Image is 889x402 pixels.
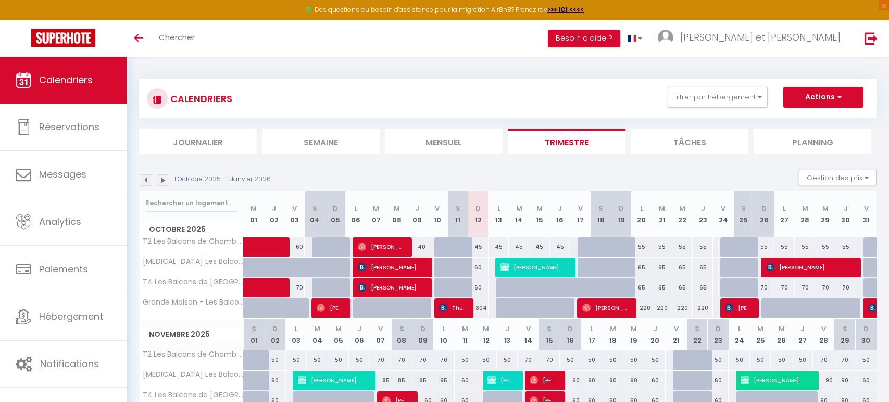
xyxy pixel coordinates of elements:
div: 60 [455,371,476,390]
div: 60 [468,278,489,297]
div: 65 [652,258,672,277]
th: 13 [497,319,518,350]
th: 03 [284,191,305,237]
div: 60 [468,258,489,277]
div: 90 [813,371,834,390]
span: [PERSON_NAME] [530,370,557,390]
abbr: M [610,324,616,334]
button: Gestion des prix [799,170,877,185]
div: 50 [623,350,645,370]
div: 60 [560,371,581,390]
div: 45 [468,237,489,257]
img: logout [865,32,878,45]
th: 10 [433,319,455,350]
th: 08 [386,191,407,237]
span: Notifications [40,357,99,370]
div: 50 [455,350,476,370]
div: 55 [652,237,672,257]
div: 70 [370,350,392,370]
div: 70 [518,350,539,370]
abbr: S [312,204,317,213]
th: 01 [244,319,265,350]
abbr: L [354,204,357,213]
abbr: L [497,204,500,213]
span: Calendriers [39,73,93,86]
li: Semaine [262,129,380,154]
div: 85 [370,371,392,390]
abbr: M [779,324,785,334]
div: 60 [265,371,286,390]
div: 55 [754,237,774,257]
abbr: D [863,324,869,334]
th: 14 [518,319,539,350]
div: 65 [631,258,652,277]
th: 06 [349,319,370,350]
div: 50 [307,350,328,370]
span: T2 Les Balcons de Chambéry [141,350,245,358]
abbr: M [802,204,808,213]
button: Actions [783,87,863,108]
a: Chercher [151,20,203,57]
div: 50 [286,350,307,370]
abbr: L [738,324,741,334]
abbr: S [252,324,256,334]
th: 23 [693,191,713,237]
th: 07 [366,191,386,237]
div: 55 [693,237,713,257]
th: 21 [652,191,672,237]
abbr: V [721,204,725,213]
th: 14 [509,191,529,237]
span: T4 Les Balcons de [GEOGRAPHIC_DATA] [141,391,245,399]
div: 50 [349,350,370,370]
th: 19 [611,191,631,237]
div: 40 [407,237,427,257]
span: Paiements [39,262,88,275]
th: 04 [307,319,328,350]
abbr: M [394,204,400,213]
th: 09 [412,319,434,350]
div: 50 [560,350,581,370]
span: T4 Les Balcons de [GEOGRAPHIC_DATA] [141,278,245,286]
abbr: J [800,324,805,334]
div: 220 [672,298,693,318]
a: ... [PERSON_NAME] et [PERSON_NAME] [650,20,854,57]
div: 70 [391,350,412,370]
div: 50 [708,350,729,370]
th: 08 [391,319,412,350]
th: 10 [427,191,447,237]
div: 65 [672,258,693,277]
th: 30 [855,319,877,350]
div: 65 [672,278,693,297]
div: 50 [644,350,666,370]
th: 26 [771,319,792,350]
th: 06 [346,191,366,237]
span: Messages [39,168,86,181]
abbr: M [631,324,637,334]
th: 05 [325,191,345,237]
div: 50 [328,350,349,370]
div: 55 [795,237,815,257]
span: [PERSON_NAME] [358,278,425,297]
span: [PERSON_NAME] [766,257,854,277]
th: 28 [813,319,834,350]
div: 65 [693,258,713,277]
abbr: D [761,204,767,213]
div: 60 [602,371,623,390]
div: 70 [815,278,835,297]
abbr: V [864,204,869,213]
li: Planning [754,129,871,154]
th: 07 [370,319,392,350]
abbr: S [399,324,404,334]
div: 60 [581,371,603,390]
abbr: V [674,324,679,334]
abbr: M [373,204,379,213]
th: 24 [729,319,750,350]
span: [PERSON_NAME] [725,298,752,318]
div: 70 [412,350,434,370]
abbr: M [536,204,543,213]
span: T2 Les Balcons de Chambéry [141,237,245,245]
div: 45 [529,237,549,257]
abbr: M [462,324,468,334]
abbr: J [505,324,509,334]
div: 65 [652,278,672,297]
